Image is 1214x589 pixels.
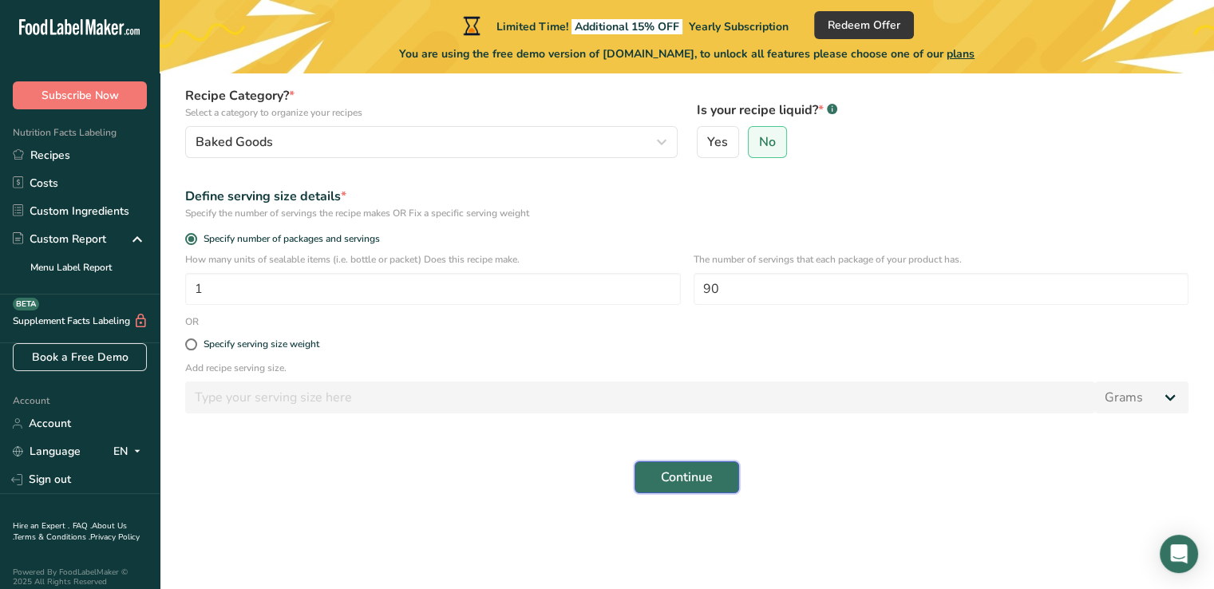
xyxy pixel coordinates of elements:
span: Additional 15% OFF [571,19,682,34]
div: Custom Report [13,231,106,247]
div: Limited Time! [460,16,789,35]
a: Language [13,437,81,465]
span: Baked Goods [196,132,273,152]
div: Specify the number of servings the recipe makes OR Fix a specific serving weight [185,206,1188,220]
label: Is your recipe liquid? [697,101,1189,120]
span: Redeem Offer [828,17,900,34]
div: Powered By FoodLabelMaker © 2025 All Rights Reserved [13,567,147,587]
p: How many units of sealable items (i.e. bottle or packet) Does this recipe make. [185,252,681,267]
button: Subscribe Now [13,81,147,109]
span: You are using the free demo version of [DOMAIN_NAME], to unlock all features please choose one of... [399,45,975,62]
span: plans [947,46,975,61]
span: Specify number of packages and servings [197,233,380,245]
div: Define serving size details [185,187,1188,206]
label: Recipe Category? [185,86,678,120]
p: The number of servings that each package of your product has. [694,252,1189,267]
a: About Us . [13,520,127,543]
span: No [759,134,776,150]
p: Select a category to organize your recipes [185,105,678,120]
a: Privacy Policy [90,532,140,543]
a: FAQ . [73,520,92,532]
button: Baked Goods [185,126,678,158]
div: EN [113,442,147,461]
span: Continue [661,468,713,487]
div: OR [176,314,208,329]
span: Yes [707,134,728,150]
span: Yearly Subscription [689,19,789,34]
div: BETA [13,298,39,310]
div: Specify serving size weight [204,338,319,350]
button: Continue [635,461,739,493]
input: Type your serving size here [185,381,1095,413]
p: Add recipe serving size. [185,361,1188,375]
a: Book a Free Demo [13,343,147,371]
span: Subscribe Now [42,87,119,104]
div: Open Intercom Messenger [1160,535,1198,573]
a: Hire an Expert . [13,520,69,532]
a: Terms & Conditions . [14,532,90,543]
button: Redeem Offer [814,11,914,39]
